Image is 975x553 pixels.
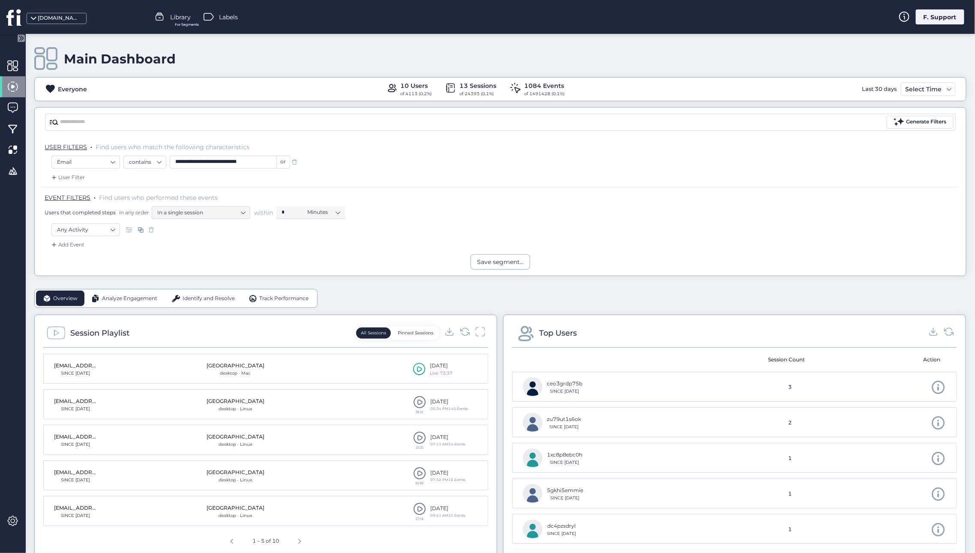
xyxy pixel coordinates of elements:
span: 1 [789,490,792,498]
div: SINCE [DATE] [547,424,581,430]
div: Save segment... [477,257,524,267]
div: SINCE [DATE] [547,495,583,502]
div: [GEOGRAPHIC_DATA] [207,362,264,370]
div: 38:31 [413,410,426,414]
span: 2 [789,419,792,427]
button: Next page [291,532,308,549]
div: 1 – 5 of 10 [249,534,282,549]
mat-header-cell: Action [841,348,951,372]
span: Labels [219,12,238,22]
div: SINCE [DATE] [547,530,576,537]
div: of 1491428 (0.1%) [525,90,565,97]
nz-select-item: contains [129,156,161,168]
div: [EMAIL_ADDRESS][DOMAIN_NAME] [54,469,97,477]
span: Overview [53,295,78,303]
span: For Segments [175,22,199,27]
mat-header-cell: Session Count [732,348,841,372]
span: . [90,141,92,150]
span: 3 [789,383,792,391]
div: 5gkhi5emmie [547,487,583,495]
nz-select-item: In a single session [157,206,245,219]
div: [GEOGRAPHIC_DATA] [207,397,264,406]
div: F. Support [916,9,964,24]
div: Last 30 days [860,82,899,96]
div: SINCE [DATE] [54,512,97,519]
div: zu79ut1s6ok [547,415,581,424]
span: 1 [789,454,792,463]
div: desktop · Linux [207,441,264,448]
div: 15:35 [413,446,426,449]
div: desktop · Linux [207,477,264,484]
div: [DOMAIN_NAME] [38,14,81,22]
div: Session Playlist [70,327,129,339]
div: SINCE [DATE] [547,388,582,395]
button: Generate Filters [887,116,954,129]
span: Find users who performed these events [99,194,218,201]
div: 05:34 PMㅤ140 Events [430,406,468,412]
div: Live 73:37 [430,370,453,377]
span: in any order [117,209,149,216]
div: Everyone [58,84,87,94]
span: EVENT FILTERS [45,194,90,201]
div: Main Dashboard [64,51,176,67]
div: 10 Users [401,81,432,90]
span: Analyze Engagement [102,295,157,303]
div: [GEOGRAPHIC_DATA] [207,469,264,477]
span: 1 [789,526,792,534]
div: desktop · Linux [207,406,264,412]
div: of 24393 (0.1%) [460,90,497,97]
div: SINCE [DATE] [54,477,97,484]
div: 07:11 AMㅤ34 Events [430,442,465,447]
span: Library [170,12,191,22]
div: [GEOGRAPHIC_DATA] [207,504,264,512]
span: Identify and Resolve [183,295,235,303]
span: Users that completed steps [45,209,116,216]
span: USER FILTERS [45,143,87,151]
span: Find users who match the following characteristics [96,143,249,151]
div: [DATE] [430,362,453,370]
div: [EMAIL_ADDRESS][DOMAIN_NAME] [54,433,97,441]
button: All Sessions [356,328,391,339]
nz-select-item: Email [57,156,114,168]
div: 01:09 [413,481,426,485]
div: Top Users [539,327,577,339]
div: of 4113 (0.2%) [401,90,432,97]
div: SINCE [DATE] [547,459,582,466]
div: Generate Filters [906,118,947,126]
div: 07:32 PMㅤ16 Events [430,477,465,483]
div: SINCE [DATE] [54,406,97,412]
div: 1084 Events [525,81,565,90]
span: . [94,192,96,201]
span: within [254,208,273,217]
div: 27:14 [413,517,426,520]
nz-select-item: Any Activity [57,223,114,236]
div: [DATE] [430,433,465,442]
div: 13 Sessions [460,81,497,90]
div: SINCE [DATE] [54,370,97,377]
div: [DATE] [430,505,465,513]
div: Add Event [50,240,84,249]
div: SINCE [DATE] [54,441,97,448]
div: dc4pzsdryl [547,522,576,530]
div: Select Time [903,84,944,94]
nz-select-item: Minutes [307,206,340,219]
button: Previous page [223,532,240,549]
div: [DATE] [430,469,465,477]
button: Pinned Sessions [393,328,438,339]
div: ceo3grdp75b [547,380,582,388]
div: desktop · Linux [207,512,264,519]
div: 1xc8p8ebc0h [547,451,582,459]
div: [GEOGRAPHIC_DATA] [207,433,264,441]
div: [EMAIL_ADDRESS][DOMAIN_NAME] [54,362,97,370]
div: desktop · Mac [207,370,264,377]
div: User Filter [50,173,85,182]
div: [EMAIL_ADDRESS][DOMAIN_NAME] [54,397,97,406]
span: Track Performance [259,295,309,303]
div: [EMAIL_ADDRESS][DOMAIN_NAME] [54,504,97,512]
div: or [277,156,290,168]
div: 09:41 AMㅤ15 Events [430,513,465,518]
div: [DATE] [430,398,468,406]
